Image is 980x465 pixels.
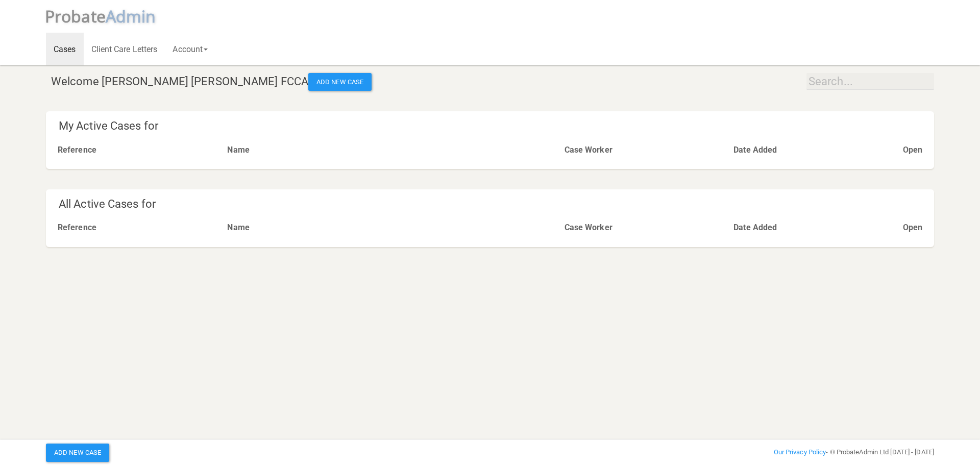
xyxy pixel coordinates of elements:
[729,216,898,239] th: Date Added
[106,5,156,27] span: A
[223,216,560,239] th: Name
[54,138,223,162] th: Reference
[165,33,215,65] a: Account
[84,33,165,65] a: Client Care Letters
[116,5,156,27] span: dmin
[774,448,826,456] a: Our Privacy Policy
[729,138,898,162] th: Date Added
[899,138,926,162] th: Open
[806,73,934,90] input: Search...
[641,446,942,458] div: - © ProbateAdmin Ltd [DATE] - [DATE]
[308,73,372,91] button: Add New Case
[46,444,109,462] button: Add New Case
[46,33,84,65] a: Cases
[45,5,106,27] span: P
[223,138,560,162] th: Name
[560,216,730,239] th: Case Worker
[51,73,934,91] h4: Welcome [PERSON_NAME] [PERSON_NAME] FCCA
[899,216,926,239] th: Open
[59,120,926,132] h4: My Active Cases for
[560,138,730,162] th: Case Worker
[54,216,223,239] th: Reference
[59,198,926,210] h4: All Active Cases for
[55,5,106,27] span: robate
